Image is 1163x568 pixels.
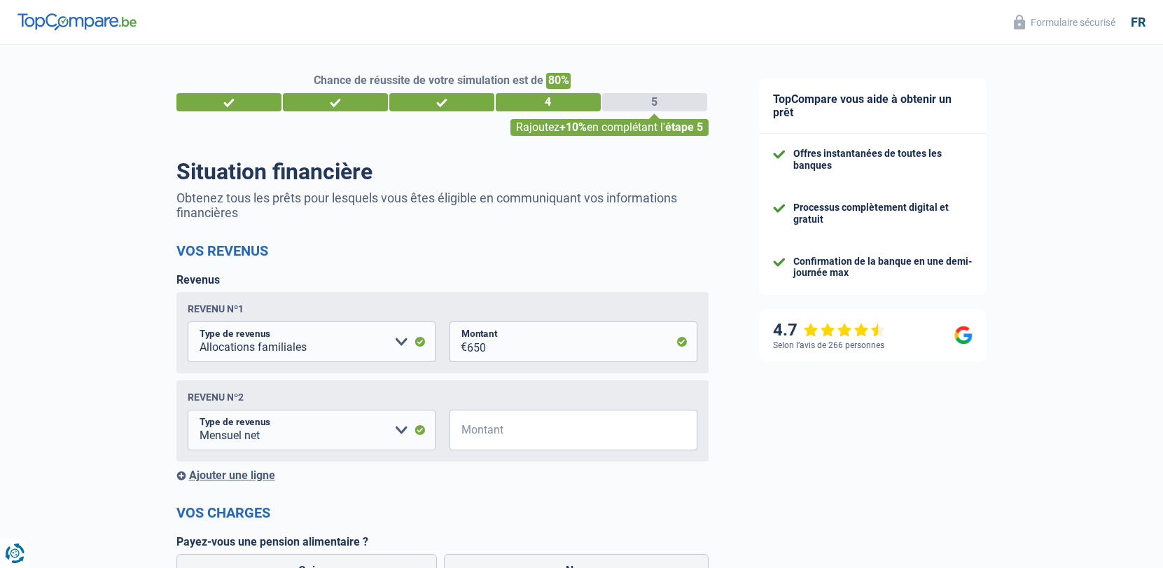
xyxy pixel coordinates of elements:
span: étape 5 [665,120,703,134]
div: Ajouter une ligne [176,469,709,482]
div: 4 [496,93,601,111]
div: 4.7 [773,320,886,340]
h2: Vos revenus [176,242,709,259]
div: Revenu nº2 [188,392,244,403]
div: 2 [283,93,388,111]
span: 80% [546,73,571,89]
div: Rajoutez en complétant l' [510,119,709,136]
label: Revenus [176,273,220,286]
div: Revenu nº1 [188,303,244,314]
div: fr [1131,15,1145,30]
div: 5 [602,93,707,111]
button: Formulaire sécurisé [1005,11,1124,34]
div: 3 [389,93,494,111]
h1: Situation financière [176,158,709,185]
div: TopCompare vous aide à obtenir un prêt [759,78,987,134]
span: € [450,410,467,450]
div: Confirmation de la banque en une demi-journée max [793,256,973,279]
label: Payez-vous une pension alimentaire ? [176,535,709,548]
div: Processus complètement digital et gratuit [793,202,973,226]
span: Chance de réussite de votre simulation est de [314,74,543,87]
div: Offres instantanées de toutes les banques [793,148,973,172]
span: +10% [559,120,587,134]
div: 1 [176,93,281,111]
h2: Vos charges [176,504,709,521]
span: € [450,321,467,362]
div: Selon l’avis de 266 personnes [773,340,884,350]
p: Obtenez tous les prêts pour lesquels vous êtes éligible en communiquant vos informations financières [176,191,709,220]
img: TopCompare Logo [18,13,137,30]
